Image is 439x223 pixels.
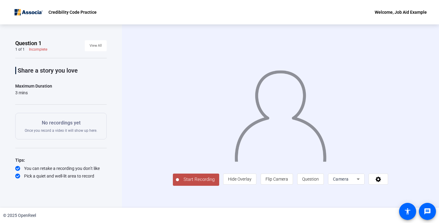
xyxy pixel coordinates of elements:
[18,67,107,74] p: Share a story you love
[12,6,45,18] img: OpenReel logo
[234,65,327,162] img: overlay
[302,177,319,182] span: Question
[15,173,107,179] div: Pick a quiet and well-lit area to record
[424,208,431,215] mat-icon: message
[223,174,256,185] button: Hide Overlay
[333,177,349,182] span: Camera
[15,40,41,47] span: Question 1
[15,165,107,171] div: You can retake a recording you don’t like
[48,9,97,16] p: Credibility Code Practice
[375,9,427,16] div: Welcome, Job Aid Example
[228,177,252,182] span: Hide Overlay
[3,212,36,219] div: © 2025 OpenReel
[15,82,52,90] div: Maximum Duration
[25,119,97,127] p: No recordings yet
[404,208,411,215] mat-icon: accessibility
[261,174,293,185] button: Flip Camera
[15,47,25,52] div: 1 of 1
[15,90,52,96] div: 3 mins
[90,41,102,50] span: View All
[85,40,107,51] button: View All
[25,119,97,133] div: Once you record a video it will show up here.
[266,177,288,182] span: Flip Camera
[173,174,219,186] button: Start Recording
[297,174,324,185] button: Question
[29,47,47,52] div: Incomplete
[179,176,219,183] span: Start Recording
[15,156,107,164] div: Tips:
